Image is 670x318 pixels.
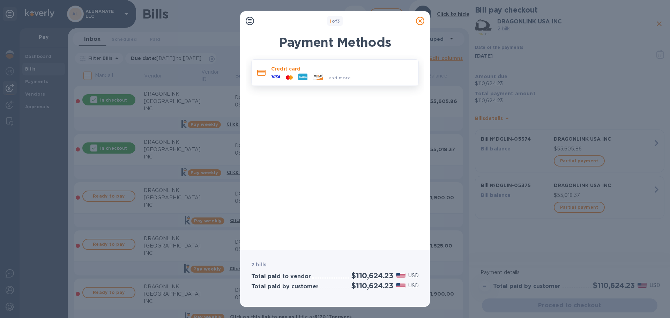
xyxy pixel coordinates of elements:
[408,282,419,289] p: USD
[251,283,319,290] h3: Total paid by customer
[396,283,405,288] img: USD
[251,35,419,50] h1: Payment Methods
[251,273,311,280] h3: Total paid to vendor
[251,262,266,267] b: 2 bills
[351,271,393,280] h2: $110,624.23
[271,65,413,72] p: Credit card
[408,272,419,279] p: USD
[330,19,332,24] span: 1
[351,281,393,290] h2: $110,624.23
[396,273,405,278] img: USD
[330,19,340,24] b: of 3
[329,75,354,80] span: and more...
